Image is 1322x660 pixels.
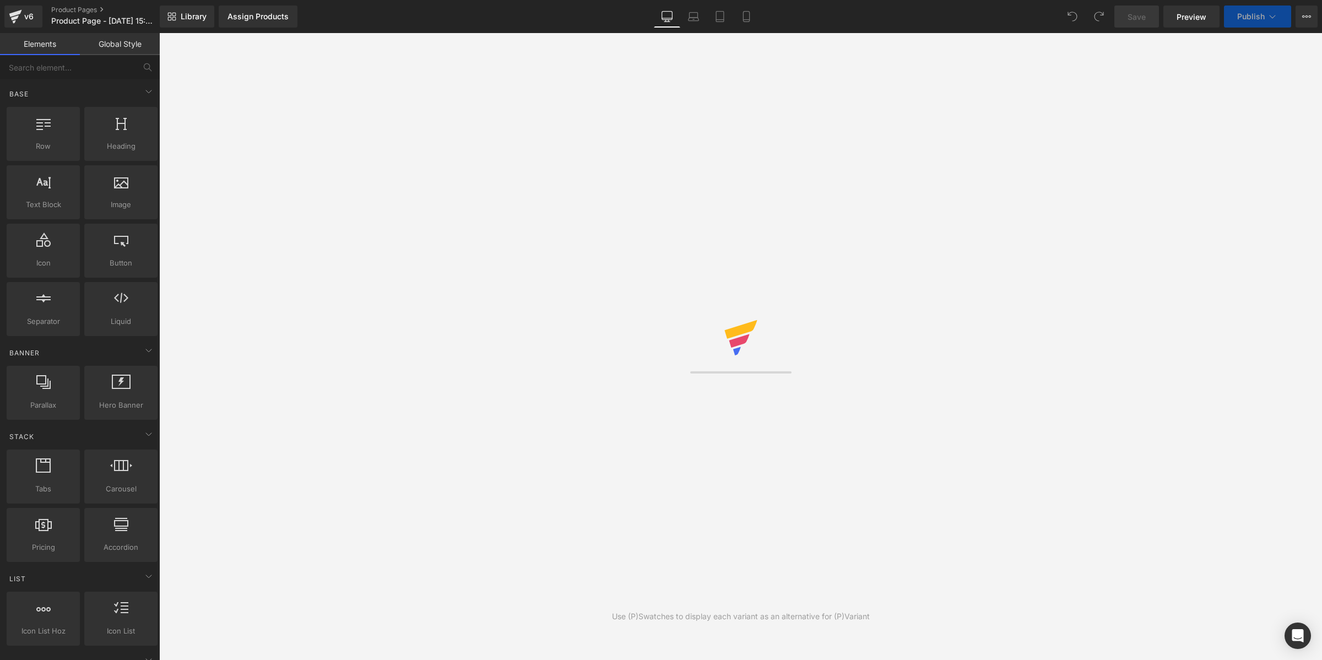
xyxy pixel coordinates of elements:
[8,348,41,358] span: Banner
[160,6,214,28] a: New Library
[10,140,77,152] span: Row
[654,6,680,28] a: Desktop
[51,6,178,14] a: Product Pages
[1061,6,1083,28] button: Undo
[707,6,733,28] a: Tablet
[8,89,30,99] span: Base
[10,542,77,553] span: Pricing
[1237,12,1265,21] span: Publish
[88,199,154,210] span: Image
[22,9,36,24] div: v6
[88,140,154,152] span: Heading
[181,12,207,21] span: Library
[88,316,154,327] span: Liquid
[88,399,154,411] span: Hero Banner
[1224,6,1291,28] button: Publish
[1088,6,1110,28] button: Redo
[1163,6,1220,28] a: Preview
[10,257,77,269] span: Icon
[88,542,154,553] span: Accordion
[227,12,289,21] div: Assign Products
[80,33,160,55] a: Global Style
[733,6,760,28] a: Mobile
[1177,11,1206,23] span: Preview
[1285,623,1311,649] div: Open Intercom Messenger
[8,574,27,584] span: List
[10,399,77,411] span: Parallax
[10,316,77,327] span: Separator
[10,199,77,210] span: Text Block
[88,257,154,269] span: Button
[88,483,154,495] span: Carousel
[1128,11,1146,23] span: Save
[680,6,707,28] a: Laptop
[88,625,154,637] span: Icon List
[8,431,35,442] span: Stack
[10,483,77,495] span: Tabs
[1296,6,1318,28] button: More
[10,625,77,637] span: Icon List Hoz
[612,610,870,623] div: Use (P)Swatches to display each variant as an alternative for (P)Variant
[4,6,42,28] a: v6
[51,17,157,25] span: Product Page - [DATE] 15:49:18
